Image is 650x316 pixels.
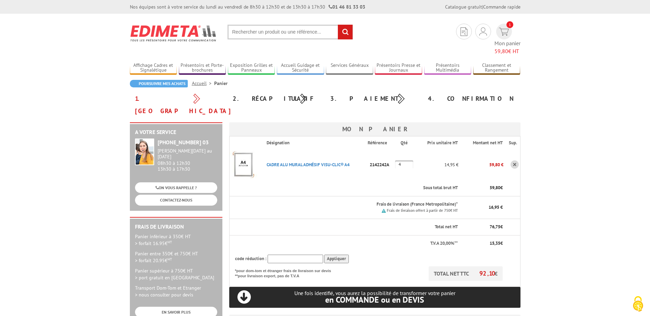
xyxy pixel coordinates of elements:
div: Nos équipes sont à votre service du lundi au vendredi de 8h30 à 12h30 et de 13h30 à 17h30 [130,3,365,10]
p: Prix unitaire HT [421,140,458,146]
sup: HT [168,240,172,244]
span: code réduction : [235,256,267,262]
p: Une fois identifié, vous aurez la possibilité de transformer votre panier [229,290,520,304]
p: Transport Dom-Tom et Etranger [135,284,217,298]
div: 08h30 à 12h30 13h30 à 17h30 [158,148,217,172]
h3: Mon panier [229,122,520,136]
sup: HT [168,257,172,262]
span: > forfait 20.95€ [135,257,172,264]
div: [PERSON_NAME][DATE] au [DATE] [158,148,217,160]
span: 59,80 [490,185,500,191]
a: Classement et Rangement [473,62,520,74]
a: devis rapide 1 Mon panier 59,80€ HT [494,24,520,55]
p: € [464,224,503,230]
span: € HT [494,47,520,55]
div: 4. Confirmation [423,93,520,105]
span: > forfait 16.95€ [135,240,172,246]
span: Mon panier [494,39,520,55]
span: > nous consulter pour devis [135,292,193,298]
span: 59,80 [494,48,508,54]
h2: A votre service [135,129,217,135]
p: Panier entre 350€ et 750€ HT [135,250,217,264]
a: Affichage Cadres et Signalétique [130,62,177,74]
a: Présentoirs Multimédia [424,62,471,74]
small: Frais de livraison offert à partir de 750€ HT [387,208,458,213]
input: Rechercher un produit ou une référence... [228,25,353,39]
img: Edimeta [130,21,217,46]
a: CADRE ALU MURAL ADHéSIF VISU-CLIC® A4 [267,162,349,168]
p: € [464,240,503,247]
span: en COMMANDE ou en DEVIS [325,294,424,305]
span: > port gratuit en [GEOGRAPHIC_DATA] [135,275,214,281]
a: Commande rapide [483,4,520,10]
a: Catalogue gratuit [445,4,482,10]
p: Montant net HT [464,140,503,146]
button: Cookies (fenêtre modale) [626,293,650,316]
p: TOTAL NET TTC € [429,266,503,281]
img: picto.png [382,209,386,213]
a: Accueil [192,80,214,86]
a: CONTACTEZ-NOUS [135,195,217,205]
span: 16,95 € [489,204,503,210]
a: Poursuivre mes achats [130,80,188,87]
th: Sous total brut HT [261,180,458,196]
div: 1. [GEOGRAPHIC_DATA] [130,93,228,117]
a: Accueil Guidage et Sécurité [277,62,324,74]
img: devis rapide [461,27,467,36]
span: 92,10 [479,269,494,277]
span: 15,35 [490,240,500,246]
p: Panier inférieur à 350€ HT [135,233,217,247]
p: Total net HT [235,224,458,230]
p: 14,95 € [416,159,458,171]
a: ON VOUS RAPPELLE ? [135,182,217,193]
p: Frais de livraison (France Metropolitaine)* [267,201,458,208]
strong: [PHONE_NUMBER] 03 [158,139,209,146]
a: Exposition Grilles et Panneaux [228,62,275,74]
img: devis rapide [479,27,487,36]
a: Présentoirs Presse et Journaux [375,62,422,74]
h2: Frais de Livraison [135,224,217,230]
p: 59,80 € [458,159,503,171]
input: Appliquer [324,255,349,263]
p: Référence [368,140,394,146]
th: Qté [395,136,416,149]
a: Services Généraux [326,62,373,74]
th: Désignation [261,136,367,149]
p: T.V.A 20,00%** [235,240,458,247]
input: rechercher [338,25,353,39]
div: | [445,3,520,10]
img: Cookies (fenêtre modale) [629,295,647,313]
img: devis rapide [499,28,509,36]
p: *pour dom-tom et étranger frais de livraison sur devis **pour livraison export, pas de T.V.A [235,266,338,279]
a: Présentoirs et Porte-brochures [179,62,226,74]
img: CADRE ALU MURAL ADHéSIF VISU-CLIC® A4 [230,151,257,178]
p: € [464,185,503,191]
div: 3. Paiement [325,93,423,105]
img: widget-service.jpg [135,138,154,165]
span: 1 [506,21,513,28]
li: Panier [214,80,228,87]
strong: 01 46 81 33 03 [329,4,365,10]
p: Panier supérieur à 750€ HT [135,267,217,281]
div: 2. Récapitulatif [228,93,325,105]
th: Sup. [503,136,520,149]
p: 2142242A [368,159,395,171]
span: 76,75 [490,224,500,230]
